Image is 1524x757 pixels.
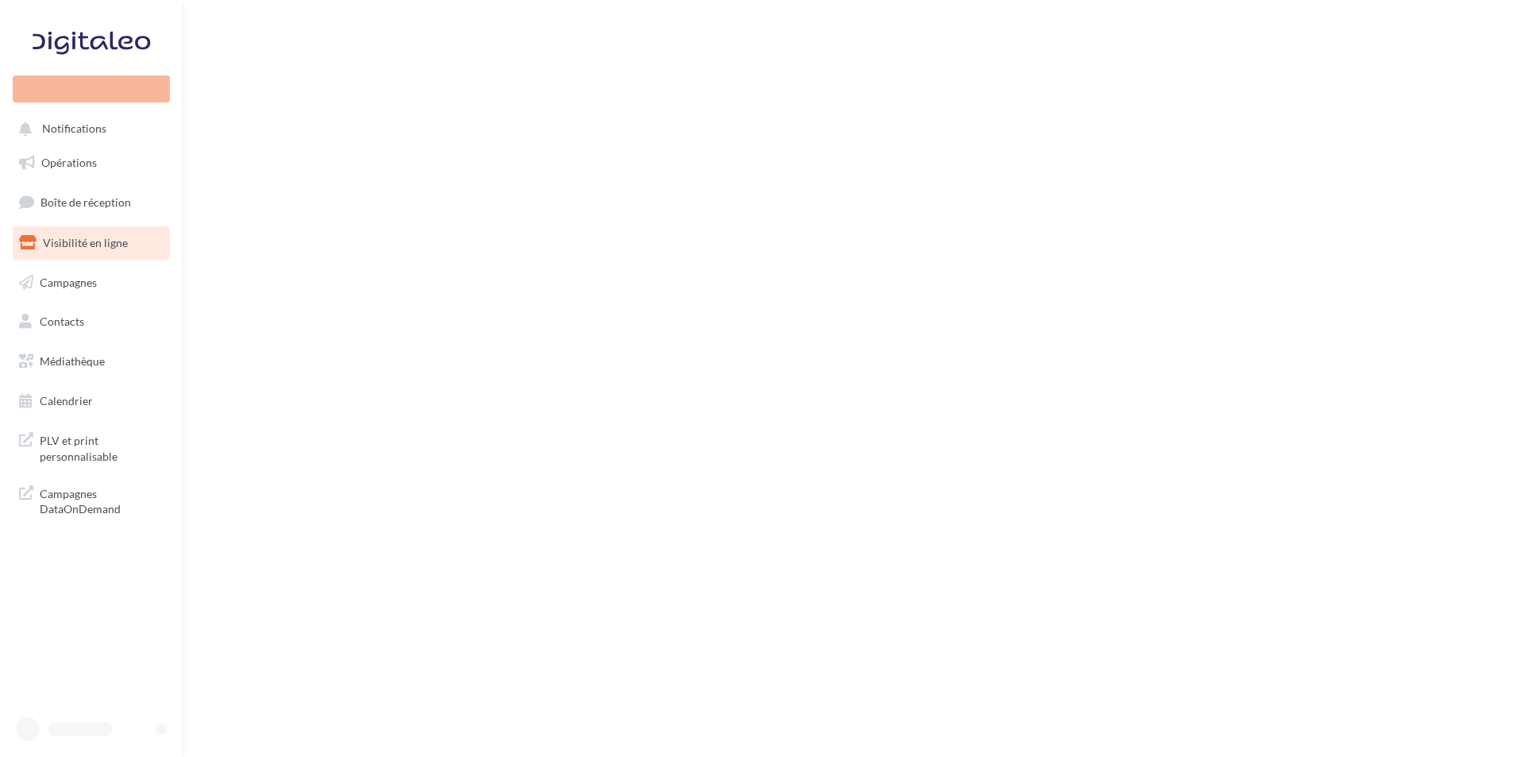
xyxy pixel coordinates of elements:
span: Notifications [42,122,106,136]
span: Contacts [40,315,84,328]
span: Campagnes DataOnDemand [40,483,164,517]
a: Campagnes [10,266,173,299]
span: PLV et print personnalisable [40,430,164,464]
a: Visibilité en ligne [10,226,173,260]
span: Visibilité en ligne [43,236,128,249]
span: Campagnes [40,275,97,288]
a: Contacts [10,305,173,338]
div: Nouvelle campagne [13,75,170,102]
span: Calendrier [40,394,93,407]
a: PLV et print personnalisable [10,423,173,470]
a: Médiathèque [10,345,173,378]
a: Campagnes DataOnDemand [10,477,173,523]
a: Opérations [10,146,173,180]
span: Boîte de réception [40,195,131,209]
span: Médiathèque [40,354,105,368]
a: Boîte de réception [10,185,173,219]
span: Opérations [41,156,97,169]
a: Calendrier [10,384,173,418]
